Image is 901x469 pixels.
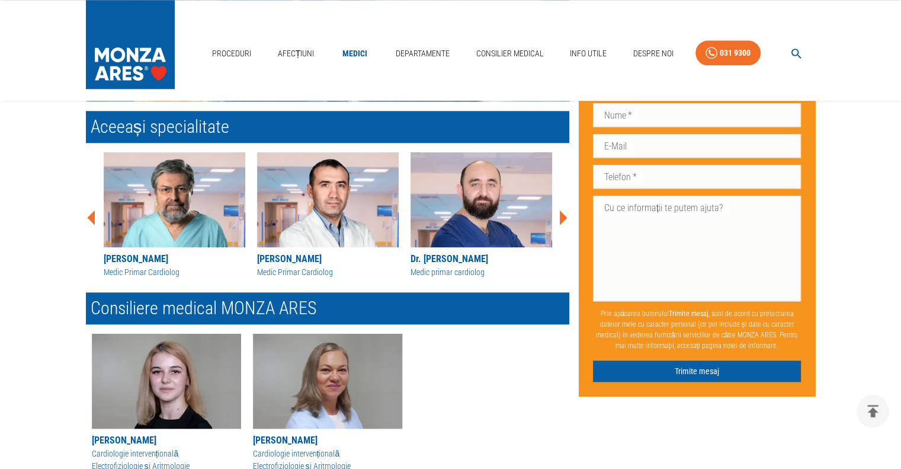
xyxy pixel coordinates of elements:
div: Medic Primar Cardiolog [257,266,399,279]
img: Paula Gurei [253,334,402,429]
img: Alina Udrea [92,334,241,429]
button: delete [857,395,889,427]
b: Trimite mesaj [669,310,708,318]
div: 031 9300 [720,46,751,60]
p: Prin apăsarea butonului , sunt de acord cu prelucrarea datelor mele cu caracter personal (ce pot ... [593,304,801,356]
a: [PERSON_NAME]Medic Primar Cardiolog [257,152,399,279]
div: [PERSON_NAME] [257,252,399,266]
div: [PERSON_NAME] [253,433,402,448]
a: Despre Noi [629,42,678,66]
a: Consilier Medical [471,42,548,66]
a: Departamente [391,42,454,66]
img: Dr. Ali Hassan - medic cardiolog interventionist [411,152,552,247]
a: 031 9300 [695,40,761,66]
div: [PERSON_NAME] [104,252,245,266]
div: Medic primar cardiolog [411,266,552,279]
div: Medic Primar Cardiolog [104,266,245,279]
a: Proceduri [207,42,256,66]
p: Cardiologie intervențională [92,448,241,460]
a: Medici [336,42,374,66]
h2: Aceeași specialitate [86,111,569,143]
img: Dr. Lucian Zarma [104,152,245,247]
a: Dr. [PERSON_NAME]Medic primar cardiolog [411,152,552,279]
a: Info Utile [565,42,611,66]
div: Dr. [PERSON_NAME] [411,252,552,266]
h2: Consiliere medical MONZA ARES [86,292,569,324]
div: [PERSON_NAME] [92,433,241,448]
a: [PERSON_NAME]Medic Primar Cardiolog [104,152,245,279]
a: Afecțiuni [273,42,319,66]
img: Dr. Pavel Platon [257,152,399,247]
button: Trimite mesaj [593,360,801,382]
p: Cardiologie intervențională [253,448,402,460]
